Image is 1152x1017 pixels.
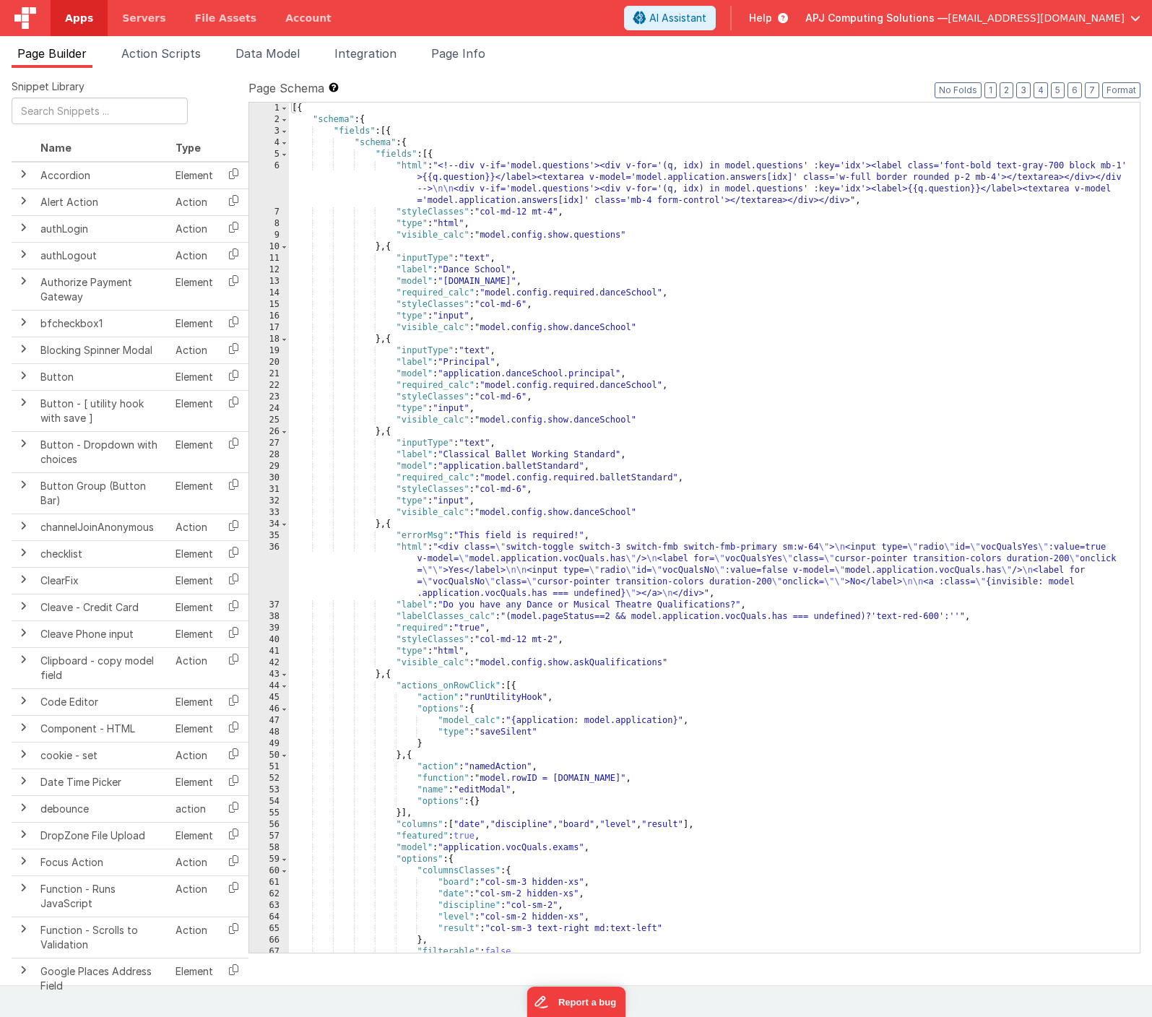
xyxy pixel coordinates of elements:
div: 10 [249,241,289,253]
td: checklist [35,540,170,567]
span: AI Assistant [649,11,706,25]
td: Element [170,567,219,594]
div: 38 [249,611,289,623]
div: 21 [249,368,289,380]
td: debounce [35,795,170,822]
span: Servers [122,11,165,25]
td: Element [170,431,219,472]
td: Function - Runs JavaScript [35,875,170,917]
td: Element [170,594,219,620]
iframe: Marker.io feedback button [527,987,625,1017]
div: 20 [249,357,289,368]
div: 64 [249,912,289,923]
td: authLogin [35,215,170,242]
button: 7 [1085,82,1099,98]
td: Element [170,162,219,189]
div: 43 [249,669,289,680]
div: 47 [249,715,289,727]
div: 17 [249,322,289,334]
button: 2 [1000,82,1013,98]
div: 1 [249,103,289,114]
td: Component - HTML [35,715,170,742]
td: Focus Action [35,849,170,875]
div: 24 [249,403,289,415]
div: 11 [249,253,289,264]
span: Page Schema [248,79,324,97]
div: 5 [249,149,289,160]
div: 46 [249,704,289,715]
button: 5 [1051,82,1065,98]
div: 58 [249,842,289,854]
div: 40 [249,634,289,646]
div: 32 [249,495,289,507]
td: Action [170,189,219,215]
div: 7 [249,207,289,218]
span: Page Builder [17,46,87,61]
div: 37 [249,600,289,611]
div: 42 [249,657,289,669]
td: Cleave - Credit Card [35,594,170,620]
div: 49 [249,738,289,750]
button: 3 [1016,82,1031,98]
td: Element [170,363,219,390]
div: 35 [249,530,289,542]
td: Button - [ utility hook with save ] [35,390,170,431]
td: DropZone File Upload [35,822,170,849]
span: [EMAIL_ADDRESS][DOMAIN_NAME] [948,11,1125,25]
td: Element [170,472,219,514]
td: Button - Dropdown with choices [35,431,170,472]
div: 62 [249,888,289,900]
td: Element [170,769,219,795]
td: Accordion [35,162,170,189]
td: Button [35,363,170,390]
div: 55 [249,808,289,819]
td: cookie - set [35,742,170,769]
td: Element [170,715,219,742]
td: Element [170,688,219,715]
div: 27 [249,438,289,449]
div: 31 [249,484,289,495]
div: 19 [249,345,289,357]
div: 8 [249,218,289,230]
div: 12 [249,264,289,276]
div: 34 [249,519,289,530]
span: Snippet Library [12,79,85,94]
div: 63 [249,900,289,912]
span: File Assets [195,11,257,25]
div: 66 [249,935,289,946]
td: Element [170,958,219,999]
div: 57 [249,831,289,842]
td: Element [170,310,219,337]
div: 54 [249,796,289,808]
div: 53 [249,784,289,796]
span: Action Scripts [121,46,201,61]
button: 4 [1034,82,1048,98]
div: 39 [249,623,289,634]
div: 59 [249,854,289,865]
div: 36 [249,542,289,600]
td: Cleave Phone input [35,620,170,647]
td: bfcheckbox1 [35,310,170,337]
div: 50 [249,750,289,761]
div: 45 [249,692,289,704]
span: Type [176,142,201,154]
div: 13 [249,276,289,287]
td: Action [170,647,219,688]
span: Apps [65,11,93,25]
button: Format [1102,82,1140,98]
td: Function - Scrolls to Validation [35,917,170,958]
td: Action [170,849,219,875]
td: Element [170,390,219,431]
div: 25 [249,415,289,426]
div: 9 [249,230,289,241]
td: Action [170,242,219,269]
button: No Folds [935,82,982,98]
td: authLogout [35,242,170,269]
span: Integration [334,46,397,61]
td: Button Group (Button Bar) [35,472,170,514]
div: 23 [249,391,289,403]
span: Name [40,142,72,154]
button: 1 [984,82,997,98]
div: 51 [249,761,289,773]
td: Blocking Spinner Modal [35,337,170,363]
